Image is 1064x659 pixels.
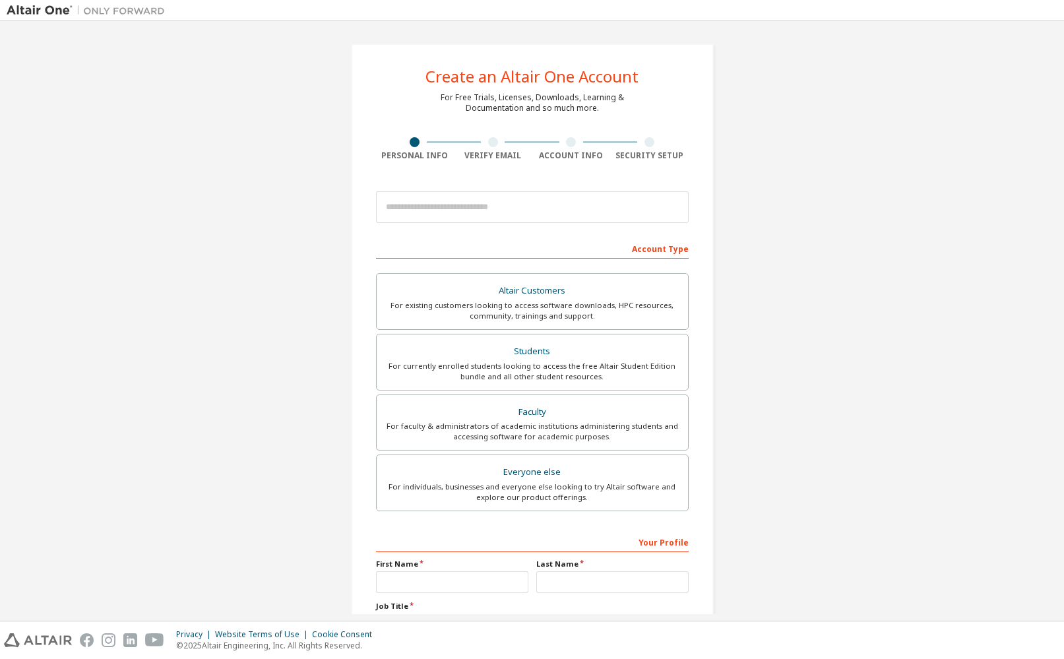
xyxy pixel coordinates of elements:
[215,629,312,640] div: Website Terms of Use
[376,559,528,569] label: First Name
[532,150,611,161] div: Account Info
[385,342,680,361] div: Students
[441,92,624,113] div: For Free Trials, Licenses, Downloads, Learning & Documentation and so much more.
[4,633,72,647] img: altair_logo.svg
[80,633,94,647] img: facebook.svg
[610,150,689,161] div: Security Setup
[376,531,689,552] div: Your Profile
[176,629,215,640] div: Privacy
[385,282,680,300] div: Altair Customers
[536,559,689,569] label: Last Name
[385,421,680,442] div: For faculty & administrators of academic institutions administering students and accessing softwa...
[385,403,680,422] div: Faculty
[7,4,172,17] img: Altair One
[176,640,380,651] p: © 2025 Altair Engineering, Inc. All Rights Reserved.
[376,237,689,259] div: Account Type
[312,629,380,640] div: Cookie Consent
[425,69,639,84] div: Create an Altair One Account
[454,150,532,161] div: Verify Email
[376,150,454,161] div: Personal Info
[376,601,689,612] label: Job Title
[145,633,164,647] img: youtube.svg
[385,482,680,503] div: For individuals, businesses and everyone else looking to try Altair software and explore our prod...
[123,633,137,647] img: linkedin.svg
[385,300,680,321] div: For existing customers looking to access software downloads, HPC resources, community, trainings ...
[102,633,115,647] img: instagram.svg
[385,463,680,482] div: Everyone else
[385,361,680,382] div: For currently enrolled students looking to access the free Altair Student Edition bundle and all ...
